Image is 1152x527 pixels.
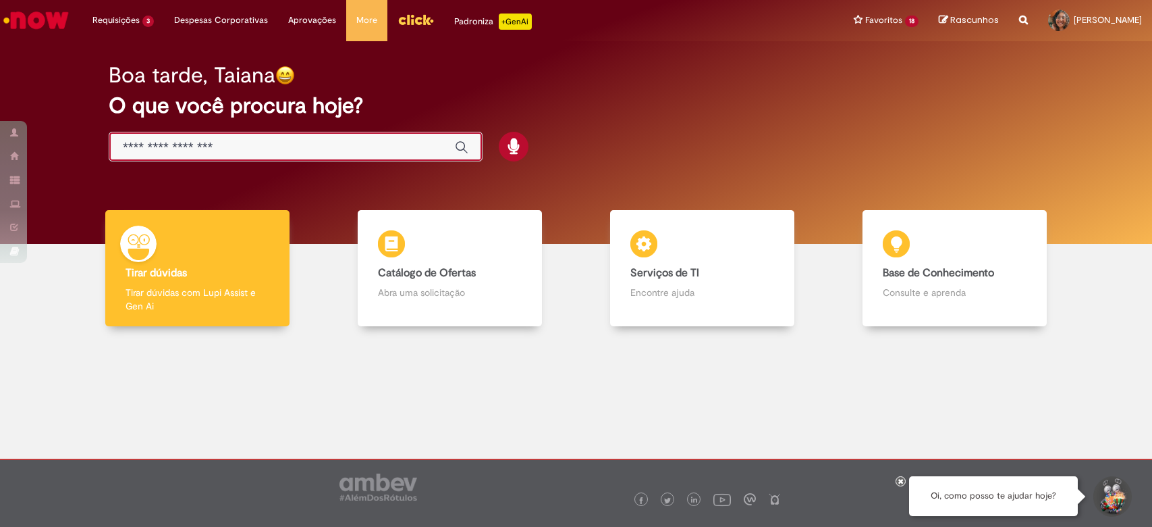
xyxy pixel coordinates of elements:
[142,16,154,27] span: 3
[939,14,999,27] a: Rascunhos
[638,497,644,504] img: logo_footer_facebook.png
[1091,476,1132,517] button: Iniciar Conversa de Suporte
[744,493,756,505] img: logo_footer_workplace.png
[691,497,698,505] img: logo_footer_linkedin.png
[109,64,275,87] h2: Boa tarde, Taiana
[109,94,1043,118] h2: O que você procura hoje?
[769,493,781,505] img: logo_footer_naosei.png
[1074,14,1142,26] span: [PERSON_NAME]
[883,286,1026,299] p: Consulte e aprenda
[630,286,774,299] p: Encontre ajuda
[126,286,269,313] p: Tirar dúvidas com Lupi Assist e Gen Ai
[378,286,522,299] p: Abra uma solicitação
[865,14,902,27] span: Favoritos
[909,476,1078,516] div: Oi, como posso te ajudar hoje?
[664,497,671,504] img: logo_footer_twitter.png
[356,14,377,27] span: More
[378,266,476,280] b: Catálogo de Ofertas
[713,491,731,508] img: logo_footer_youtube.png
[883,266,994,280] b: Base de Conhecimento
[576,210,829,327] a: Serviços de TI Encontre ajuda
[288,14,336,27] span: Aprovações
[829,210,1081,327] a: Base de Conhecimento Consulte e aprenda
[92,14,140,27] span: Requisições
[630,266,699,280] b: Serviços de TI
[1,7,71,34] img: ServiceNow
[174,14,268,27] span: Despesas Corporativas
[950,14,999,26] span: Rascunhos
[499,14,532,30] p: +GenAi
[126,266,187,280] b: Tirar dúvidas
[275,66,295,85] img: happy-face.png
[71,210,323,327] a: Tirar dúvidas Tirar dúvidas com Lupi Assist e Gen Ai
[397,9,434,30] img: click_logo_yellow_360x200.png
[454,14,532,30] div: Padroniza
[905,16,918,27] span: 18
[323,210,576,327] a: Catálogo de Ofertas Abra uma solicitação
[339,474,417,501] img: logo_footer_ambev_rotulo_gray.png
